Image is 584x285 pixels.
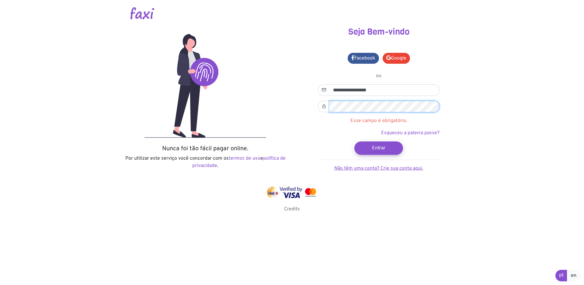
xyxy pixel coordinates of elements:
a: pt [555,270,567,281]
a: Facebook [348,53,379,64]
p: Esse campo é obrigatório. [318,117,440,124]
a: Não têm uma conta? Crie sua conta aqui. [334,165,423,171]
h3: Seja Bem-vindo [297,27,461,37]
p: ou [318,72,440,80]
h5: Nunca foi tão fácil pagar online. [123,145,287,152]
a: en [567,270,580,281]
img: mastercard [304,187,318,198]
img: vinti4 [266,187,279,198]
button: Entrar [354,141,403,155]
img: visa [280,187,302,198]
a: Google [383,53,410,64]
a: termos de uso [229,155,260,161]
p: Por utilizar este serviço você concordar com os e . [123,155,287,169]
a: Credits [284,206,300,212]
a: Esqueceu a palavra passe? [381,130,440,136]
